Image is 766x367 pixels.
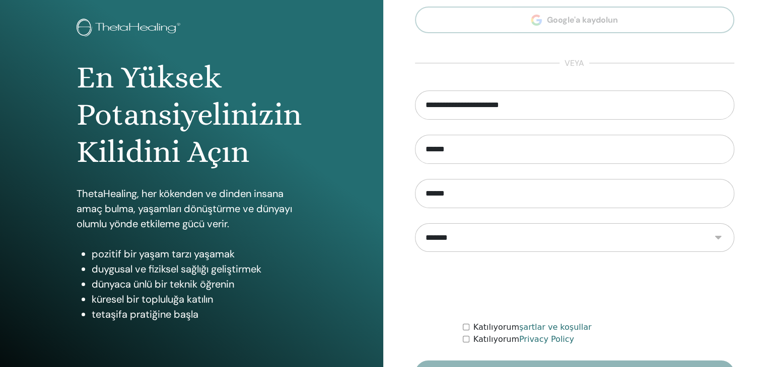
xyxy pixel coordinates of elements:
a: şartlar ve koşullar [519,322,592,332]
li: dünyaca ünlü bir teknik öğrenin [92,277,307,292]
label: Katılıyorum [473,333,574,345]
li: küresel bir topluluğa katılın [92,292,307,307]
iframe: reCAPTCHA [498,267,651,306]
p: ThetaHealing, her kökenden ve dinden insana amaç bulma, yaşamları dönüştürme ve dünyayı olumlu yö... [77,186,307,231]
h1: En Yüksek Potansiyelinizin Kilidini Açın [77,59,307,171]
li: duygusal ve fiziksel sağlığı geliştirmek [92,261,307,277]
span: veya [560,57,589,69]
li: tetaşifa pratiğine başla [92,307,307,322]
li: pozitif bir yaşam tarzı yaşamak [92,246,307,261]
label: Katılıyorum [473,321,592,333]
a: Privacy Policy [519,334,574,344]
